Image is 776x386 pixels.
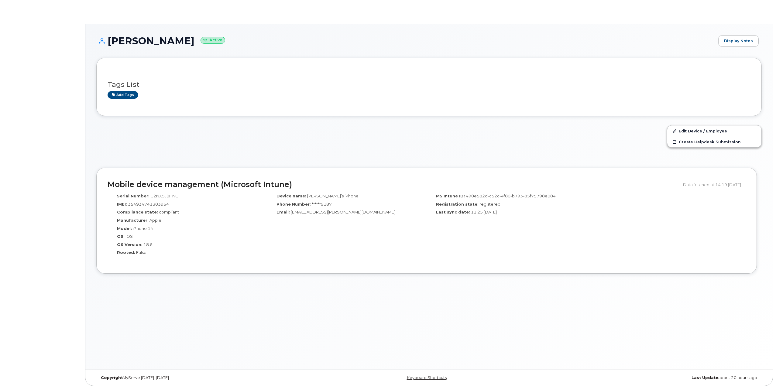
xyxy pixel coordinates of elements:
span: 11:25 [DATE] [471,210,497,214]
label: Last sync date: [436,209,470,215]
span: iPhone 14 [133,226,153,231]
label: Device name: [276,193,306,199]
div: MyServe [DATE]–[DATE] [96,375,318,380]
label: OS Version: [117,242,142,248]
div: about 20 hours ago [540,375,762,380]
a: Add tags [108,91,138,99]
label: Manufacturer: [117,217,149,223]
span: [PERSON_NAME]’s iPhone [307,193,359,198]
span: iOS [125,234,133,239]
span: 18.6 [143,242,153,247]
span: C2NX5J0HNG [150,193,178,198]
span: registered [479,202,500,207]
h2: Mobile device management (Microsoft Intune) [108,180,678,189]
label: MS Intune ID: [436,193,465,199]
strong: Copyright [101,375,123,380]
span: [EMAIL_ADDRESS][PERSON_NAME][DOMAIN_NAME] [291,210,395,214]
label: Registration state: [436,201,479,207]
a: Edit Device / Employee [667,125,761,136]
label: Email: [276,209,290,215]
h3: Tags List [108,81,750,88]
small: Active [201,37,225,44]
a: Display Notes [718,35,759,47]
div: Data fetched at 14:19 [DATE] [683,179,746,190]
label: Compliance state: [117,209,158,215]
span: False [136,250,146,255]
a: Keyboard Shortcuts [407,375,447,380]
span: 354934741303954 [128,202,169,207]
h1: [PERSON_NAME] [96,36,715,46]
strong: Last Update [692,375,718,380]
label: Phone Number: [276,201,311,207]
label: OS: [117,234,125,239]
label: IMEI: [117,201,127,207]
a: Create Helpdesk Submission [667,136,761,147]
label: Serial Number: [117,193,149,199]
span: Apple [149,218,161,223]
label: Model: [117,226,132,231]
span: 490e582d-c52c-4f80-b793-85f75798e084 [466,193,556,198]
label: Rooted: [117,250,135,255]
span: compliant [159,210,179,214]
